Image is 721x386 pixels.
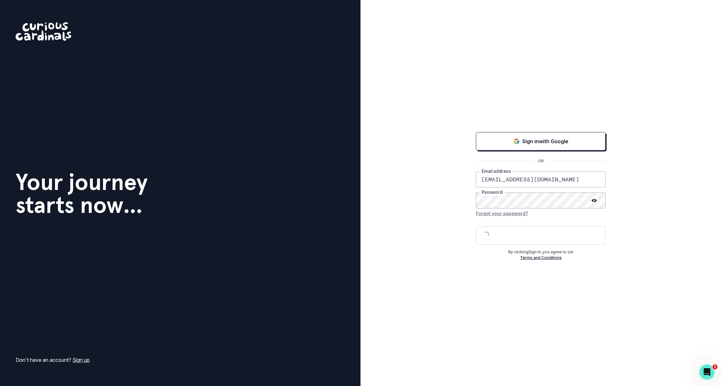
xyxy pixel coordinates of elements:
h1: Your journey starts now... [16,171,148,216]
iframe: Intercom live chat [699,364,715,380]
p: By clicking Sign In , you agree to our [476,249,606,255]
p: Sign in with Google [522,137,568,145]
img: Curious Cardinals Logo [16,22,71,41]
button: Forgot your password? [476,208,528,219]
p: OR [534,158,547,164]
p: Don't have an account? [16,356,90,364]
a: Terms and Conditions [520,255,562,260]
a: Sign up [72,357,90,363]
button: Sign in with Google (GSuite) [476,132,606,151]
span: 1 [712,364,718,369]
